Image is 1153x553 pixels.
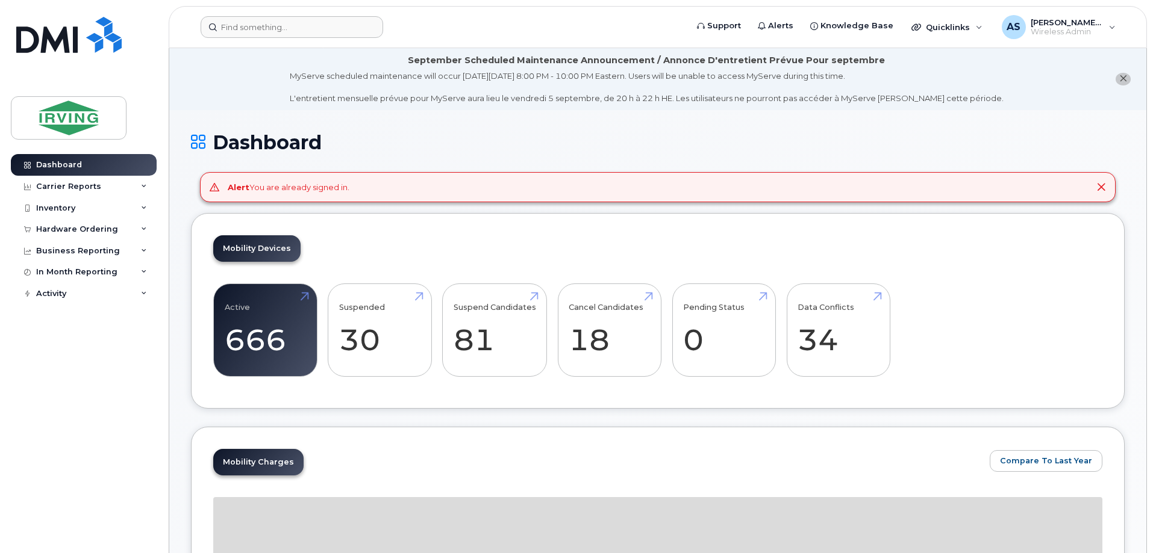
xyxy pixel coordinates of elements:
[290,70,1004,104] div: MyServe scheduled maintenance will occur [DATE][DATE] 8:00 PM - 10:00 PM Eastern. Users will be u...
[408,54,885,67] div: September Scheduled Maintenance Announcement / Annonce D'entretient Prévue Pour septembre
[1116,73,1131,85] button: close notification
[1000,455,1092,466] span: Compare To Last Year
[213,449,304,475] a: Mobility Charges
[191,132,1125,153] h1: Dashboard
[798,291,879,370] a: Data Conflicts 34
[228,182,349,193] div: You are already signed in.
[990,450,1102,472] button: Compare To Last Year
[569,291,650,370] a: Cancel Candidates 18
[454,291,536,370] a: Suspend Candidates 81
[213,235,301,262] a: Mobility Devices
[683,291,764,370] a: Pending Status 0
[228,182,249,192] strong: Alert
[225,291,306,370] a: Active 666
[339,291,420,370] a: Suspended 30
